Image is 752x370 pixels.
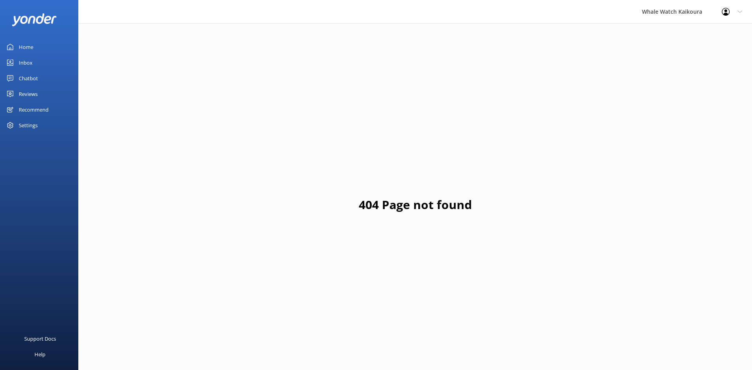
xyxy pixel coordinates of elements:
[19,102,49,117] div: Recommend
[19,55,33,70] div: Inbox
[12,13,57,26] img: yonder-white-logo.png
[19,39,33,55] div: Home
[24,331,56,347] div: Support Docs
[359,195,472,214] h1: 404 Page not found
[19,70,38,86] div: Chatbot
[34,347,45,362] div: Help
[19,86,38,102] div: Reviews
[19,117,38,133] div: Settings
